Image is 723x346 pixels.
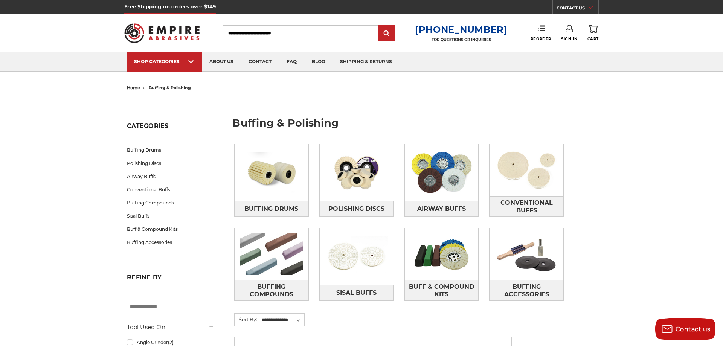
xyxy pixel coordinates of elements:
span: Buffing Accessories [490,280,563,301]
span: Conventional Buffs [490,197,563,217]
a: Buffing Drums [127,143,214,157]
p: FOR QUESTIONS OR INQUIRIES [415,37,508,42]
a: contact [241,52,279,72]
span: Polishing Discs [328,203,384,215]
h1: buffing & polishing [232,118,596,134]
input: Submit [379,26,394,41]
img: Buffing Drums [235,146,308,198]
img: Airway Buffs [405,146,479,198]
h5: Categories [127,122,214,134]
a: [PHONE_NUMBER] [415,24,508,35]
h5: Tool Used On [127,323,214,332]
a: Polishing Discs [127,157,214,170]
a: Buffing Compounds [235,280,308,301]
a: Conventional Buffs [127,183,214,196]
a: faq [279,52,304,72]
span: Sign In [561,37,577,41]
a: Polishing Discs [320,201,394,217]
a: Cart [587,25,599,41]
img: Buff & Compound Kits [405,228,479,280]
h5: Refine by [127,274,214,285]
select: Sort By: [261,314,304,326]
a: Conventional Buffs [490,196,563,217]
img: Buffing Compounds [235,228,308,280]
span: Buffing Drums [244,203,298,215]
a: shipping & returns [333,52,400,72]
a: Buff & Compound Kits [405,280,479,301]
img: Empire Abrasives [124,18,200,48]
a: blog [304,52,333,72]
span: Reorder [531,37,551,41]
a: Buff & Compound Kits [127,223,214,236]
a: Reorder [531,25,551,41]
a: Buffing Accessories [490,280,563,301]
a: Sisal Buffs [320,285,394,301]
a: Sisal Buffs [127,209,214,223]
a: Airway Buffs [405,201,479,217]
a: Buffing Accessories [127,236,214,249]
span: Airway Buffs [417,203,466,215]
button: Contact us [655,318,715,340]
span: Cart [587,37,599,41]
a: Buffing Compounds [127,196,214,209]
img: Polishing Discs [320,146,394,198]
span: (2) [168,340,174,345]
a: about us [202,52,241,72]
img: Sisal Buffs [320,230,394,282]
img: Conventional Buffs [490,144,563,196]
a: Airway Buffs [127,170,214,183]
img: Buffing Accessories [490,228,563,280]
a: home [127,85,140,90]
a: CONTACT US [557,4,598,14]
div: SHOP CATEGORIES [134,59,194,64]
span: Sisal Buffs [336,287,377,299]
span: Contact us [676,326,711,333]
a: Buffing Drums [235,201,308,217]
span: buffing & polishing [149,85,191,90]
label: Sort By: [235,314,257,325]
